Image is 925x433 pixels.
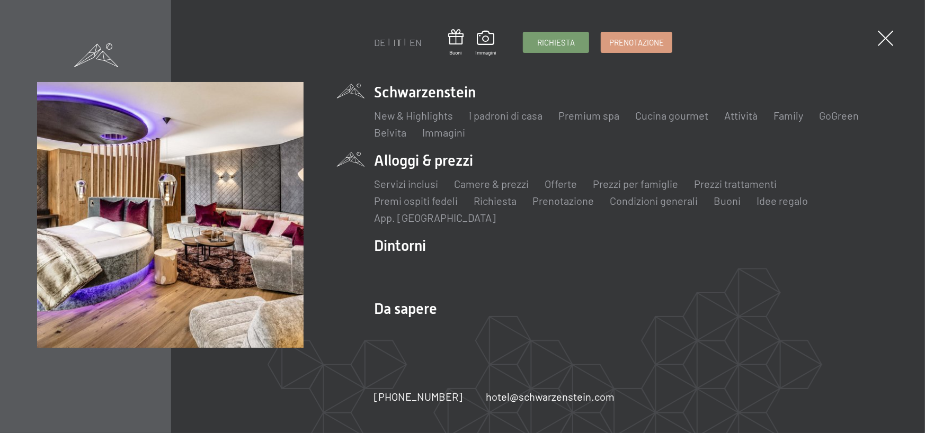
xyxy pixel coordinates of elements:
[394,37,402,48] a: IT
[474,194,517,207] a: Richiesta
[448,49,464,56] span: Buoni
[454,177,529,190] a: Camere & prezzi
[475,49,496,56] span: Immagini
[374,37,386,48] a: DE
[374,211,496,224] a: App. [GEOGRAPHIC_DATA]
[410,37,422,48] a: EN
[523,32,589,52] a: Richiesta
[422,126,465,139] a: Immagini
[374,126,406,139] a: Belvita
[475,31,496,56] a: Immagini
[724,109,758,122] a: Attività
[694,177,777,190] a: Prezzi trattamenti
[757,194,808,207] a: Idee regalo
[610,194,698,207] a: Condizioni generali
[486,389,615,404] a: hotel@schwarzenstein.com
[714,194,741,207] a: Buoni
[374,389,462,404] a: [PHONE_NUMBER]
[448,29,464,56] a: Buoni
[819,109,859,122] a: GoGreen
[374,109,453,122] a: New & Highlights
[537,37,575,48] span: Richiesta
[374,390,462,403] span: [PHONE_NUMBER]
[374,177,438,190] a: Servizi inclusi
[593,177,678,190] a: Prezzi per famiglie
[609,37,664,48] span: Prenotazione
[558,109,619,122] a: Premium spa
[532,194,594,207] a: Prenotazione
[635,109,708,122] a: Cucina gourmet
[601,32,672,52] a: Prenotazione
[773,109,803,122] a: Family
[374,194,458,207] a: Premi ospiti fedeli
[469,109,542,122] a: I padroni di casa
[545,177,577,190] a: Offerte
